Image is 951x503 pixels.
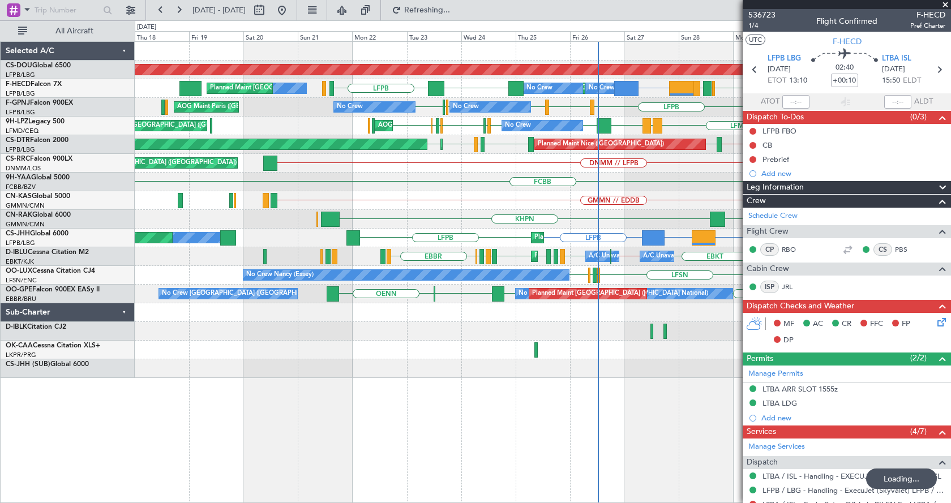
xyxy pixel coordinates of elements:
[298,31,352,41] div: Sun 21
[6,257,34,266] a: EBKT/KJK
[534,229,713,246] div: Planned Maint [GEOGRAPHIC_DATA] ([GEOGRAPHIC_DATA])
[6,183,36,191] a: FCBB/BZV
[679,31,733,41] div: Sun 28
[387,1,455,19] button: Refreshing...
[534,248,661,265] div: Planned Maint Nice ([GEOGRAPHIC_DATA])
[137,23,156,32] div: [DATE]
[29,27,119,35] span: All Aircraft
[243,31,298,41] div: Sat 20
[6,137,30,144] span: CS-DTR
[6,108,35,117] a: LFPB/LBG
[6,276,37,285] a: LFSN/ENC
[135,31,189,41] div: Thu 18
[6,81,31,88] span: F-HECD
[453,98,479,115] div: No Crew
[748,368,803,380] a: Manage Permits
[762,126,796,136] div: LFPB FBO
[761,169,945,178] div: Add new
[643,248,824,265] div: A/C Unavailable [GEOGRAPHIC_DATA]-[GEOGRAPHIC_DATA]
[882,75,900,87] span: 15:50
[761,96,779,108] span: ATOT
[910,425,927,437] span: (4/7)
[882,64,905,75] span: [DATE]
[747,181,804,194] span: Leg Information
[6,342,33,349] span: OK-CAA
[747,195,766,208] span: Crew
[833,36,862,48] span: F-HECD
[748,210,798,222] a: Schedule Crew
[748,9,776,21] span: 536723
[6,118,65,125] a: 9H-LPZLegacy 500
[519,285,708,302] div: No Crew [GEOGRAPHIC_DATA] ([GEOGRAPHIC_DATA] National)
[461,31,516,41] div: Wed 24
[873,243,892,256] div: CS
[748,21,776,31] span: 1/4
[6,361,89,368] a: CS-JHH (SUB)Global 6000
[6,156,72,162] a: CS-RRCFalcon 900LX
[526,80,552,97] div: No Crew
[903,75,921,87] span: ELDT
[6,174,70,181] a: 9H-YAAGlobal 5000
[762,140,772,150] div: CB
[6,324,27,330] span: D-IBLK
[813,319,823,330] span: AC
[6,118,28,125] span: 9H-LPZ
[6,361,50,368] span: CS-JHH (SUB)
[895,244,920,255] a: PBS
[505,117,531,134] div: No Crew
[210,80,388,97] div: Planned Maint [GEOGRAPHIC_DATA] ([GEOGRAPHIC_DATA])
[762,485,945,495] a: LFPB / LBG - Handling - ExecuJet (Skyvalet) LFPB / LBG
[747,225,789,238] span: Flight Crew
[910,352,927,364] span: (2/2)
[6,62,71,69] a: CS-DOUGlobal 6500
[538,136,664,153] div: Planned Maint Nice ([GEOGRAPHIC_DATA])
[246,266,314,283] div: No Crew Nancy (Essey)
[6,164,41,173] a: DNMM/LOS
[404,6,451,14] span: Refreshing...
[816,15,877,27] div: Flight Confirmed
[378,117,469,134] div: AOG Maint Cannes (Mandelieu)
[589,80,615,97] div: No Crew
[570,31,624,41] div: Fri 26
[782,95,809,109] input: --:--
[516,31,570,41] div: Thu 25
[842,319,851,330] span: CR
[910,111,927,123] span: (0/3)
[6,286,32,293] span: OO-GPE
[337,98,363,115] div: No Crew
[6,100,73,106] a: F-GPNJFalcon 900EX
[6,127,38,135] a: LFMD/CEQ
[733,31,787,41] div: Mon 29
[6,249,89,256] a: D-IBLUCessna Citation M2
[6,89,35,98] a: LFPB/LBG
[783,335,794,346] span: DP
[12,22,123,40] button: All Aircraft
[6,268,95,274] a: OO-LUXCessna Citation CJ4
[782,282,807,292] a: JRL
[789,75,807,87] span: 13:10
[902,319,910,330] span: FP
[747,425,776,438] span: Services
[6,71,35,79] a: LFPB/LBG
[589,248,799,265] div: A/C Unavailable [GEOGRAPHIC_DATA] ([GEOGRAPHIC_DATA] National)
[747,300,854,313] span: Dispatch Checks and Weather
[6,100,30,106] span: F-GPNJ
[624,31,679,41] div: Sat 27
[177,98,296,115] div: AOG Maint Paris ([GEOGRAPHIC_DATA])
[6,342,100,349] a: OK-CAACessna Citation XLS+
[162,285,352,302] div: No Crew [GEOGRAPHIC_DATA] ([GEOGRAPHIC_DATA] National)
[6,286,100,293] a: OO-GPEFalcon 900EX EASy II
[836,62,854,74] span: 02:40
[6,193,70,200] a: CN-KASGlobal 5000
[6,174,31,181] span: 9H-YAA
[747,111,804,124] span: Dispatch To-Dos
[746,35,765,45] button: UTC
[6,62,32,69] span: CS-DOU
[6,324,66,330] a: D-IBLKCitation CJ2
[6,230,68,237] a: CS-JHHGlobal 6000
[882,53,911,65] span: LTBA ISL
[35,2,100,19] input: Trip Number
[768,53,801,65] span: LFPB LBG
[6,145,35,154] a: LFPB/LBG
[6,268,32,274] span: OO-LUX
